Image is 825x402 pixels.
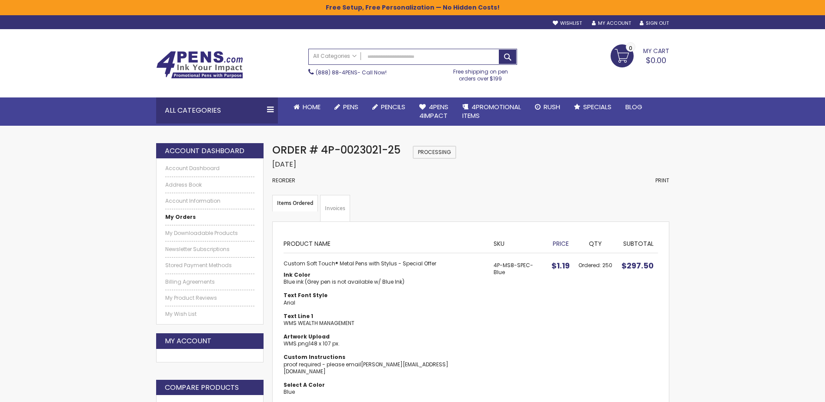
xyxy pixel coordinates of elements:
[625,102,642,111] span: Blog
[629,44,632,52] span: 0
[165,295,255,301] a: My Product Reviews
[284,320,485,327] dd: WMS WEALTH MANAGEMENT
[165,311,255,318] a: My Wish List
[284,354,485,361] dt: Custom Instructions
[165,278,255,285] a: Billing Agreements
[284,271,485,278] dt: Ink Color
[165,146,244,156] strong: Account Dashboard
[574,233,617,253] th: Qty
[272,195,318,211] strong: Items Ordered
[592,20,631,27] a: My Account
[753,379,825,402] iframe: Google Customer Reviews
[617,233,658,253] th: Subtotal
[412,97,455,126] a: 4Pens4impact
[165,213,196,221] strong: My Orders
[313,53,357,60] span: All Categories
[544,102,560,111] span: Rush
[551,260,570,271] span: $1.19
[284,260,485,267] strong: Custom Soft Touch® Metal Pens with Stylus - Special Offer
[646,55,666,66] span: $0.00
[284,382,485,389] dt: Select A Color
[165,181,255,188] a: Address Book
[611,44,669,66] a: $0.00 0
[327,97,365,117] a: Pens
[272,177,295,184] a: Reorder
[284,340,485,347] dd: 148 x 107 px.
[528,97,567,117] a: Rush
[444,65,517,82] div: Free shipping on pen orders over $199
[553,20,582,27] a: Wishlist
[165,262,255,269] a: Stored Payment Methods
[618,97,649,117] a: Blog
[284,340,309,347] a: WMS.png
[316,69,357,76] a: (888) 88-4PENS
[156,51,243,79] img: 4Pens Custom Pens and Promotional Products
[156,97,278,124] div: All Categories
[621,260,654,271] span: $297.50
[640,20,669,27] a: Sign Out
[284,361,485,375] dd: proof required - please email [PERSON_NAME][EMAIL_ADDRESS][DOMAIN_NAME]
[284,233,489,253] th: Product Name
[455,97,528,126] a: 4PROMOTIONALITEMS
[165,246,255,253] a: Newsletter Subscriptions
[655,177,669,184] a: Print
[165,165,255,172] a: Account Dashboard
[165,336,211,346] strong: My Account
[365,97,412,117] a: Pencils
[284,299,485,306] dd: Arial
[489,233,548,253] th: SKU
[284,292,485,299] dt: Text Font Style
[272,143,401,157] span: Order # 4P-0023021-25
[343,102,358,111] span: Pens
[381,102,405,111] span: Pencils
[165,383,239,392] strong: Compare Products
[303,102,321,111] span: Home
[165,230,255,237] a: My Downloadable Products
[583,102,611,111] span: Specials
[567,97,618,117] a: Specials
[547,233,574,253] th: Price
[284,313,485,320] dt: Text Line 1
[602,261,612,269] span: 250
[284,278,485,285] dd: Blue ink (Grey pen is not available w/ Blue Ink)
[272,159,296,169] span: [DATE]
[316,69,387,76] span: - Call Now!
[165,198,255,204] a: Account Information
[320,195,350,222] a: Invoices
[284,389,485,395] dd: Blue
[165,214,255,221] a: My Orders
[284,333,485,340] dt: Artwork Upload
[578,261,602,269] span: Ordered
[462,102,521,120] span: 4PROMOTIONAL ITEMS
[413,146,456,159] span: Processing
[419,102,448,120] span: 4Pens 4impact
[309,49,361,64] a: All Categories
[287,97,327,117] a: Home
